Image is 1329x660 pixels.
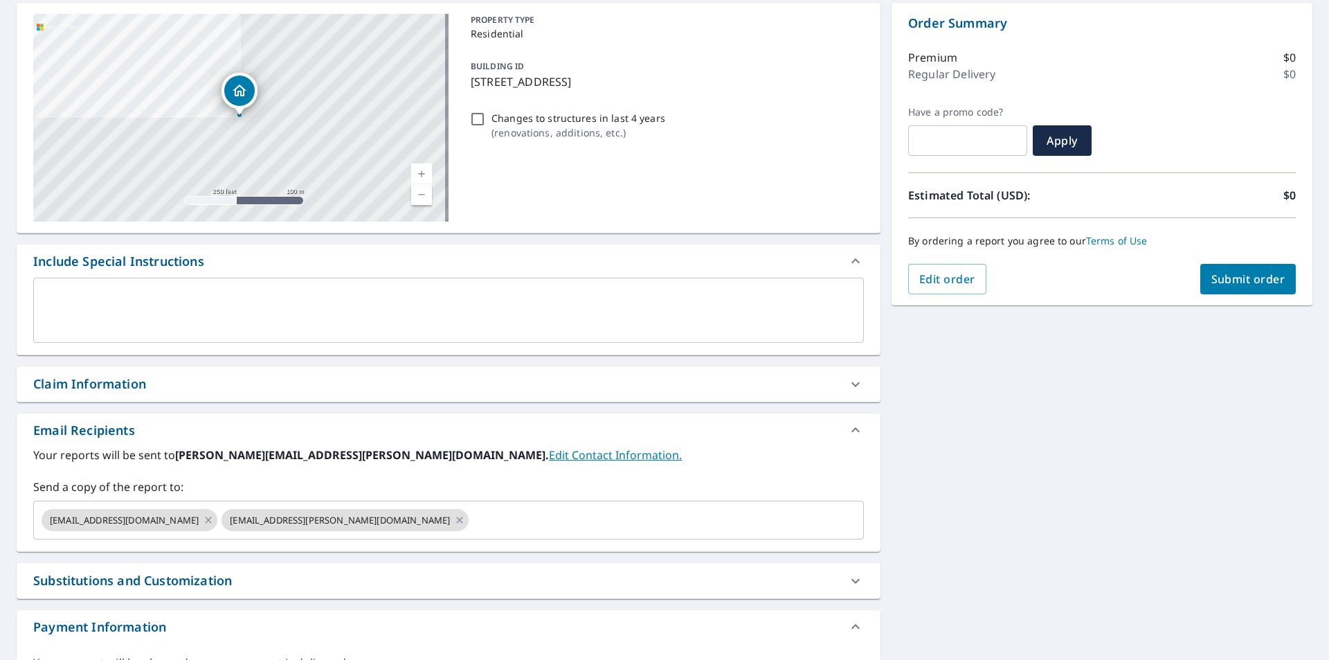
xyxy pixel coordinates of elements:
[221,514,458,527] span: [EMAIL_ADDRESS][PERSON_NAME][DOMAIN_NAME]
[411,163,432,184] a: Current Level 17, Zoom In
[17,366,880,402] div: Claim Information
[1033,125,1092,156] button: Apply
[908,264,986,294] button: Edit order
[471,14,858,26] p: PROPERTY TYPE
[1283,66,1296,82] p: $0
[1200,264,1296,294] button: Submit order
[1211,271,1285,287] span: Submit order
[491,125,665,140] p: ( renovations, additions, etc. )
[411,184,432,205] a: Current Level 17, Zoom Out
[549,447,682,463] a: EditContactInfo
[1283,49,1296,66] p: $0
[33,421,135,440] div: Email Recipients
[908,235,1296,247] p: By ordering a report you agree to our
[42,514,207,527] span: [EMAIL_ADDRESS][DOMAIN_NAME]
[471,60,524,72] p: BUILDING ID
[17,413,880,447] div: Email Recipients
[42,509,217,531] div: [EMAIL_ADDRESS][DOMAIN_NAME]
[908,49,957,66] p: Premium
[33,479,864,495] label: Send a copy of the report to:
[908,66,995,82] p: Regular Delivery
[908,106,1027,118] label: Have a promo code?
[221,509,469,531] div: [EMAIL_ADDRESS][PERSON_NAME][DOMAIN_NAME]
[175,447,549,463] b: [PERSON_NAME][EMAIL_ADDRESS][PERSON_NAME][DOMAIN_NAME].
[1044,133,1081,148] span: Apply
[471,26,858,41] p: Residential
[33,447,864,463] label: Your reports will be sent to
[1283,187,1296,204] p: $0
[908,187,1102,204] p: Estimated Total (USD):
[17,244,880,278] div: Include Special Instructions
[33,618,166,636] div: Payment Information
[221,73,257,116] div: Dropped pin, building 1, Residential property, 9259 Ridgeland St San Antonio, TX 78250
[919,271,975,287] span: Edit order
[33,571,232,590] div: Substitutions and Customization
[17,563,880,598] div: Substitutions and Customization
[17,610,880,643] div: Payment Information
[491,111,665,125] p: Changes to structures in last 4 years
[908,14,1296,33] p: Order Summary
[471,73,858,90] p: [STREET_ADDRESS]
[33,252,204,271] div: Include Special Instructions
[1086,234,1148,247] a: Terms of Use
[33,375,146,393] div: Claim Information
